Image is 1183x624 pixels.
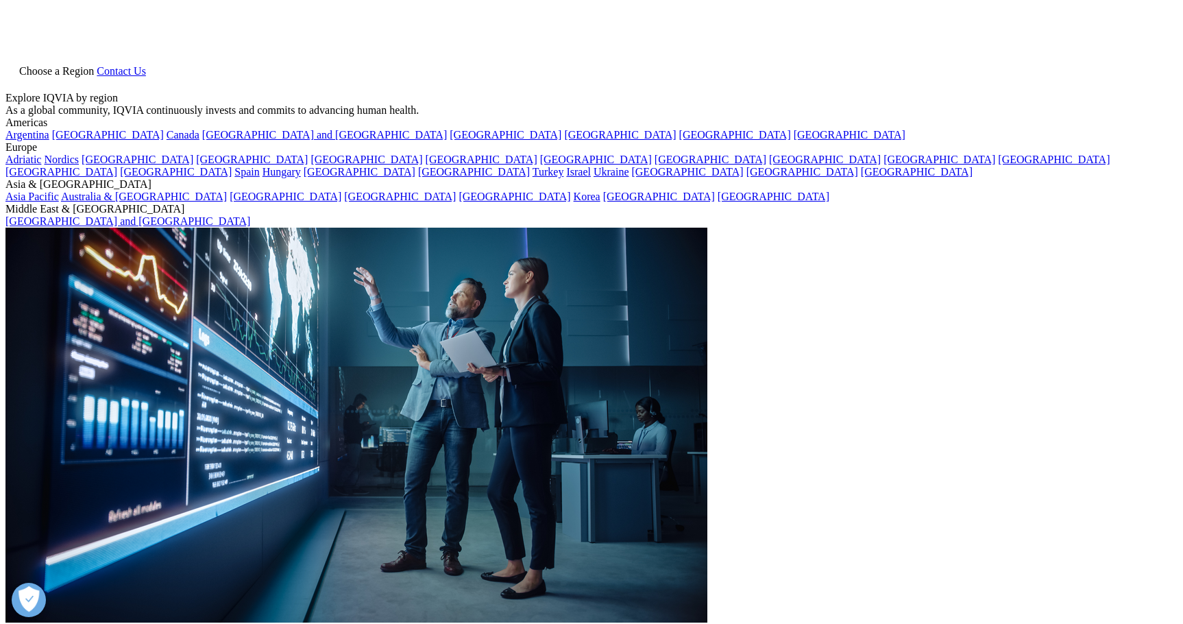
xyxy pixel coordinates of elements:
[5,191,59,202] a: Asia Pacific
[120,166,232,178] a: [GEOGRAPHIC_DATA]
[52,129,164,141] a: [GEOGRAPHIC_DATA]
[746,166,858,178] a: [GEOGRAPHIC_DATA]
[196,154,308,165] a: [GEOGRAPHIC_DATA]
[769,154,881,165] a: [GEOGRAPHIC_DATA]
[631,166,743,178] a: [GEOGRAPHIC_DATA]
[167,129,199,141] a: Canada
[5,203,1178,215] div: Middle East & [GEOGRAPHIC_DATA]
[304,166,415,178] a: [GEOGRAPHIC_DATA]
[574,191,600,202] a: Korea
[566,166,591,178] a: Israel
[61,191,227,202] a: Australia & [GEOGRAPHIC_DATA]
[533,166,564,178] a: Turkey
[5,104,1178,117] div: As a global community, IQVIA continuously invests and commits to advancing human health.
[718,191,829,202] a: [GEOGRAPHIC_DATA]
[5,141,1178,154] div: Europe
[679,129,791,141] a: [GEOGRAPHIC_DATA]
[5,215,250,227] a: [GEOGRAPHIC_DATA] and [GEOGRAPHIC_DATA]
[418,166,530,178] a: [GEOGRAPHIC_DATA]
[230,191,341,202] a: [GEOGRAPHIC_DATA]
[450,129,561,141] a: [GEOGRAPHIC_DATA]
[459,191,570,202] a: [GEOGRAPHIC_DATA]
[263,166,301,178] a: Hungary
[883,154,995,165] a: [GEOGRAPHIC_DATA]
[5,117,1178,129] div: Americas
[426,154,537,165] a: [GEOGRAPHIC_DATA]
[564,129,676,141] a: [GEOGRAPHIC_DATA]
[5,154,41,165] a: Adriatic
[5,228,707,623] img: 2093_analyzing-data-using-big-screen-display-and-laptop.png
[5,129,49,141] a: Argentina
[5,166,117,178] a: [GEOGRAPHIC_DATA]
[344,191,456,202] a: [GEOGRAPHIC_DATA]
[202,129,447,141] a: [GEOGRAPHIC_DATA] and [GEOGRAPHIC_DATA]
[594,166,629,178] a: Ukraine
[97,65,146,77] a: Contact Us
[44,154,79,165] a: Nordics
[82,154,193,165] a: [GEOGRAPHIC_DATA]
[234,166,259,178] a: Spain
[540,154,652,165] a: [GEOGRAPHIC_DATA]
[5,178,1178,191] div: Asia & [GEOGRAPHIC_DATA]
[12,583,46,617] button: Open Preferences
[19,65,94,77] span: Choose a Region
[655,154,766,165] a: [GEOGRAPHIC_DATA]
[861,166,973,178] a: [GEOGRAPHIC_DATA]
[310,154,422,165] a: [GEOGRAPHIC_DATA]
[5,92,1178,104] div: Explore IQVIA by region
[794,129,905,141] a: [GEOGRAPHIC_DATA]
[603,191,715,202] a: [GEOGRAPHIC_DATA]
[998,154,1110,165] a: [GEOGRAPHIC_DATA]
